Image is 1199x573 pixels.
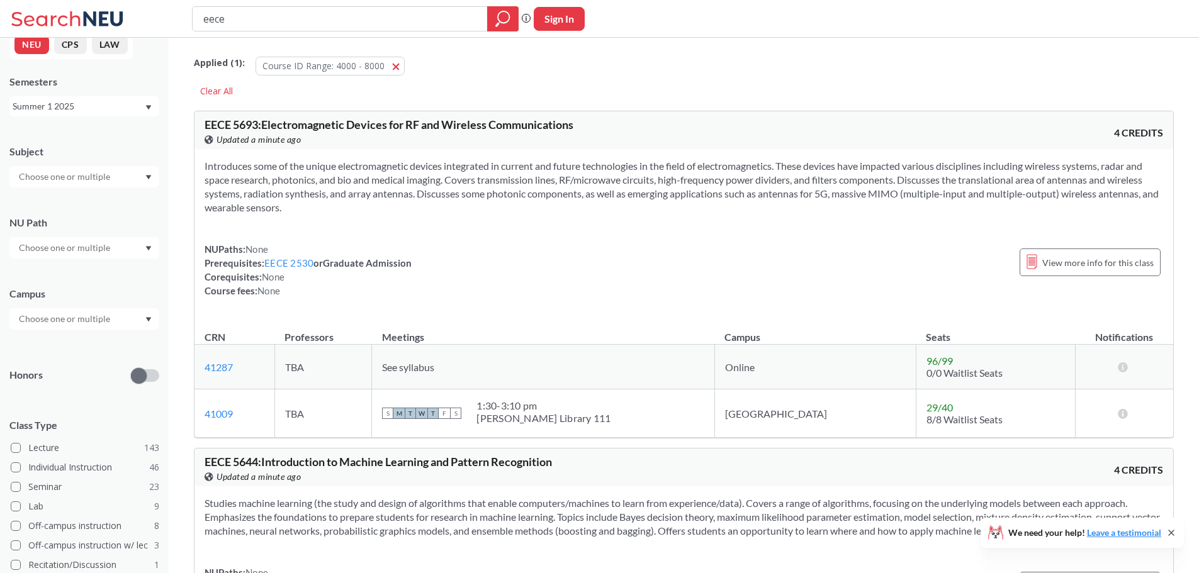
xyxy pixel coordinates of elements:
[154,558,159,572] span: 1
[393,408,405,419] span: M
[11,537,159,554] label: Off-campus instruction w/ lec
[14,35,49,54] button: NEU
[205,455,552,469] span: EECE 5644 : Introduction to Machine Learning and Pattern Recognition
[372,318,714,345] th: Meetings
[926,401,953,413] span: 29 / 40
[534,7,585,31] button: Sign In
[9,237,159,259] div: Dropdown arrow
[1076,318,1174,345] th: Notifications
[1008,528,1161,537] span: We need your help!
[1087,527,1161,538] a: Leave a testimonial
[476,399,611,412] div: 1:30 - 3:10 pm
[194,56,245,70] span: Applied ( 1 ):
[9,368,43,382] p: Honors
[13,311,118,326] input: Choose one or multiple
[202,8,478,30] input: Class, professor, course number, "phrase"
[205,118,573,131] span: EECE 5693 : Electromagnetic Devices for RF and Wireless Communications
[487,6,519,31] div: magnifying glass
[11,557,159,573] label: Recitation/Discussion
[205,408,233,420] a: 41009
[9,145,159,159] div: Subject
[916,318,1075,345] th: Seats
[194,82,239,101] div: Clear All
[9,166,159,187] div: Dropdown arrow
[154,519,159,533] span: 8
[714,389,916,438] td: [GEOGRAPHIC_DATA]
[92,35,128,54] button: LAW
[476,412,611,425] div: [PERSON_NAME] Library 111
[257,285,280,296] span: None
[495,10,510,28] svg: magnifying glass
[145,105,152,110] svg: Dropdown arrow
[274,389,371,438] td: TBA
[450,408,461,419] span: S
[9,216,159,230] div: NU Path
[262,60,385,72] span: Course ID Range: 4000 - 8000
[13,99,144,113] div: Summer 1 2025
[11,498,159,515] label: Lab
[205,496,1163,538] section: Studies machine learning (the study and design of algorithms that enable computers/machines to le...
[9,75,159,89] div: Semesters
[54,35,87,54] button: CPS
[714,345,916,389] td: Online
[11,440,159,456] label: Lecture
[416,408,427,419] span: W
[405,408,416,419] span: T
[13,169,118,184] input: Choose one or multiple
[145,175,152,180] svg: Dropdown arrow
[149,460,159,474] span: 46
[9,308,159,330] div: Dropdown arrow
[145,317,152,322] svg: Dropdown arrow
[154,538,159,552] span: 3
[217,470,301,484] span: Updated a minute ago
[926,367,1003,379] span: 0/0 Waitlist Seats
[11,459,159,476] label: Individual Instruction
[205,330,225,344] div: CRN
[274,318,371,345] th: Professors
[382,408,393,419] span: S
[144,441,159,455] span: 143
[274,345,371,389] td: TBA
[9,418,159,432] span: Class Type
[256,57,405,75] button: Course ID Range: 4000 - 8000
[154,499,159,513] span: 9
[427,408,439,419] span: T
[1114,126,1163,140] span: 4 CREDITS
[439,408,450,419] span: F
[382,361,434,373] span: See syllabus
[714,318,916,345] th: Campus
[245,243,268,255] span: None
[217,133,301,147] span: Updated a minute ago
[9,287,159,301] div: Campus
[1114,463,1163,477] span: 4 CREDITS
[926,413,1003,425] span: 8/8 Waitlist Seats
[1042,255,1154,270] span: View more info for this class
[205,361,233,373] a: 41287
[262,271,284,282] span: None
[149,480,159,494] span: 23
[145,246,152,251] svg: Dropdown arrow
[205,242,412,298] div: NUPaths: Prerequisites: or Graduate Admission Corequisites: Course fees:
[11,479,159,495] label: Seminar
[205,159,1163,214] section: Introduces some of the unique electromagnetic devices integrated in current and future technologi...
[264,257,313,269] a: EECE 2530
[13,240,118,255] input: Choose one or multiple
[11,518,159,534] label: Off-campus instruction
[9,96,159,116] div: Summer 1 2025Dropdown arrow
[926,355,953,367] span: 96 / 99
